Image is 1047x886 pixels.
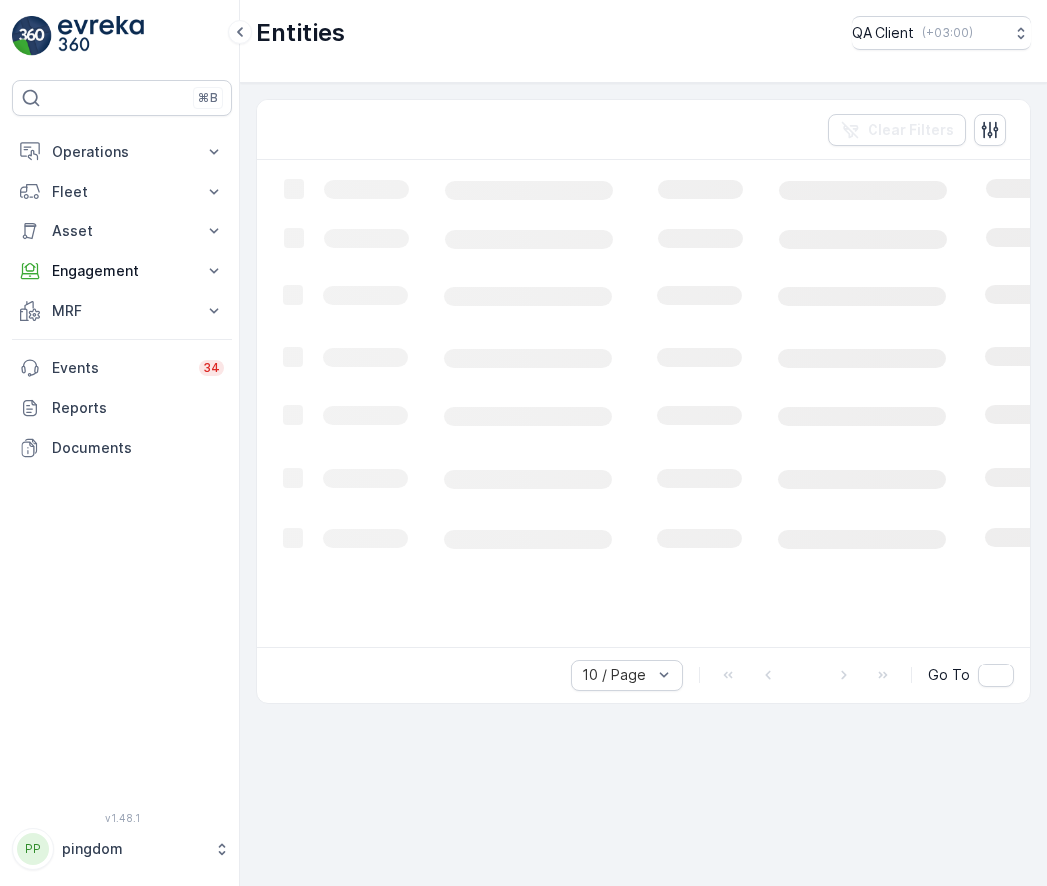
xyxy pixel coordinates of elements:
p: ( +03:00 ) [922,25,973,41]
p: Documents [52,438,224,458]
a: Documents [12,428,232,468]
button: MRF [12,291,232,331]
img: logo [12,16,52,56]
p: pingdom [62,839,204,859]
button: Engagement [12,251,232,291]
p: QA Client [852,23,914,43]
span: Go To [928,665,970,685]
p: Operations [52,142,192,162]
p: ⌘B [198,90,218,106]
img: logo_light-DOdMpM7g.png [58,16,144,56]
button: Fleet [12,172,232,212]
span: v 1.48.1 [12,812,232,824]
button: PPpingdom [12,828,232,870]
div: PP [17,833,49,865]
p: MRF [52,301,192,321]
p: Clear Filters [868,120,954,140]
p: Entities [256,17,345,49]
button: QA Client(+03:00) [852,16,1031,50]
button: Asset [12,212,232,251]
a: Reports [12,388,232,428]
p: 34 [203,360,220,376]
p: Engagement [52,261,192,281]
p: Asset [52,221,192,241]
p: Events [52,358,187,378]
p: Fleet [52,182,192,202]
a: Events34 [12,348,232,388]
button: Operations [12,132,232,172]
p: Reports [52,398,224,418]
button: Clear Filters [828,114,966,146]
